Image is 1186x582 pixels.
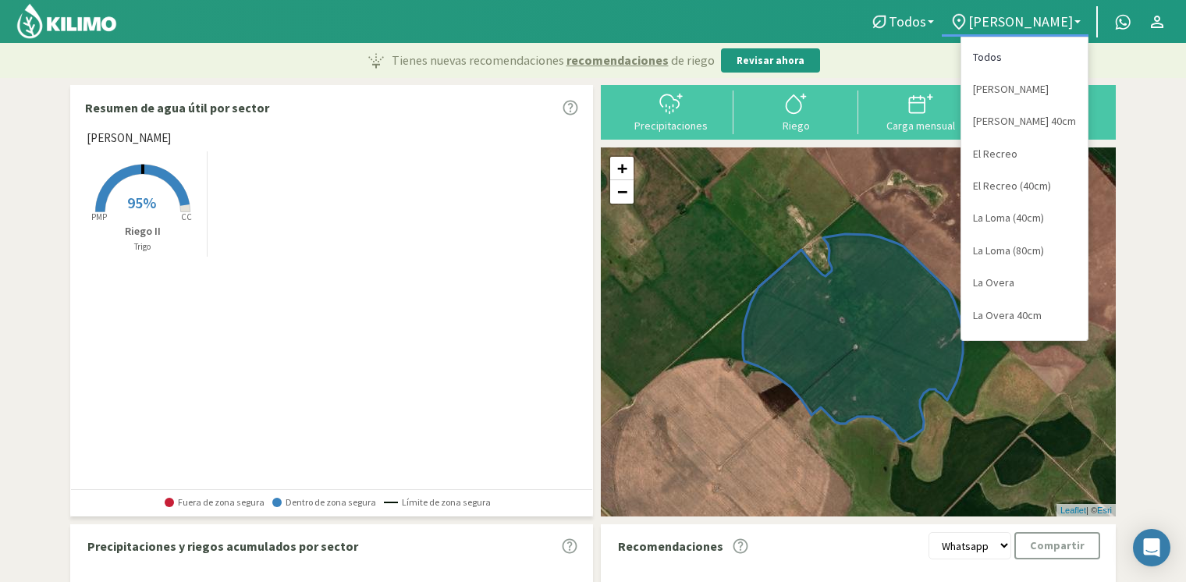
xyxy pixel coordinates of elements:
span: Fuera de zona segura [165,497,265,508]
div: Open Intercom Messenger [1133,529,1170,566]
button: Carga mensual [858,90,983,132]
a: El Recreo (40cm) [961,170,1088,202]
p: Tienes nuevas recomendaciones [392,51,715,69]
a: Esri [1097,506,1112,515]
a: Leaflet [1060,506,1086,515]
p: Resumen de agua útil por sector [85,98,269,117]
tspan: PMP [91,211,107,222]
div: | © [1056,504,1116,517]
a: La Overa [961,267,1088,299]
a: Zoom in [610,157,634,180]
button: Riego [733,90,858,132]
p: Riego II [79,223,207,240]
p: Trigo [79,240,207,254]
a: El Recreo [961,138,1088,170]
span: Límite de zona segura [384,497,491,508]
span: recomendaciones [566,51,669,69]
a: San Jorge [961,332,1088,364]
button: Revisar ahora [721,48,820,73]
span: 95% [127,193,156,212]
span: [PERSON_NAME] [968,13,1073,30]
a: Todos [961,41,1088,73]
a: Zoom out [610,180,634,204]
div: Precipitaciones [613,120,729,131]
img: Kilimo [16,2,118,40]
span: [PERSON_NAME] [87,130,171,147]
a: La Loma (80cm) [961,235,1088,267]
div: Carga mensual [863,120,978,131]
span: de riego [671,51,715,69]
a: La Overa 40cm [961,300,1088,332]
tspan: CC [181,211,192,222]
p: Revisar ahora [737,53,804,69]
a: La Loma (40cm) [961,202,1088,234]
p: Recomendaciones [618,537,723,555]
a: [PERSON_NAME] [961,73,1088,105]
span: Todos [889,13,926,30]
p: Precipitaciones y riegos acumulados por sector [87,537,358,555]
button: Precipitaciones [609,90,733,132]
div: Riego [738,120,854,131]
a: [PERSON_NAME] 40cm [961,105,1088,137]
span: Dentro de zona segura [272,497,376,508]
